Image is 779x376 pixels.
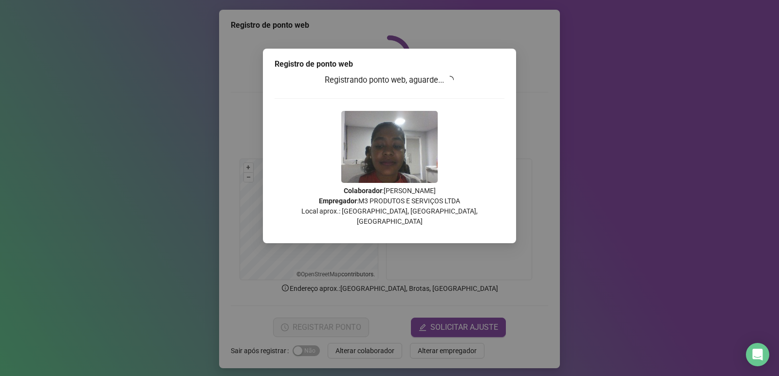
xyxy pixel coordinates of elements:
strong: Empregador [319,197,357,205]
h3: Registrando ponto web, aguarde... [275,74,504,87]
p: : [PERSON_NAME] : M3 PRODUTOS E SERVIÇOS LTDA Local aprox.: [GEOGRAPHIC_DATA], [GEOGRAPHIC_DATA],... [275,186,504,227]
span: loading [445,75,454,84]
img: 2Q== [341,111,438,183]
div: Registro de ponto web [275,58,504,70]
strong: Colaborador [344,187,382,195]
div: Open Intercom Messenger [746,343,769,366]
